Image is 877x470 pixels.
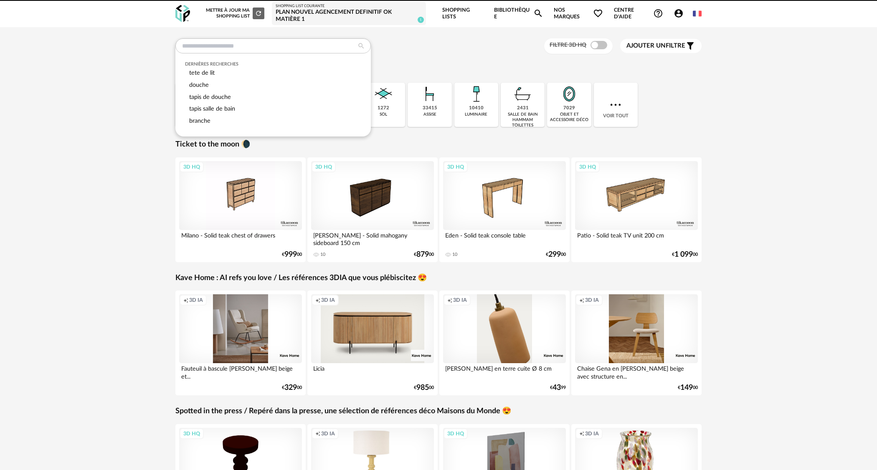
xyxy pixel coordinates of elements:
div: salle de bain hammam toilettes [503,112,542,128]
div: 3D HQ [575,162,600,172]
div: [PERSON_NAME] en terre cuite Ø 8 cm [443,363,566,380]
img: Assise.png [418,83,441,105]
div: Chaise Gena en [PERSON_NAME] beige avec structure en... [575,363,698,380]
span: Creation icon [183,297,188,303]
span: Filter icon [685,41,695,51]
div: € 00 [282,385,302,391]
span: Help Circle Outline icon [653,8,663,18]
span: tapis de douche [189,94,231,100]
a: 3D HQ [PERSON_NAME] - Solid mahogany sideboard 150 cm 10 €87900 [307,157,438,262]
img: Salle%20de%20bain.png [512,83,534,105]
div: 3D HQ [444,162,468,172]
button: Ajouter unfiltre Filter icon [620,39,702,53]
span: Heart Outline icon [593,8,603,18]
div: € 00 [414,252,434,258]
span: 3D IA [321,297,335,303]
div: Dernières recherches [185,61,362,67]
div: € 00 [546,252,566,258]
a: Creation icon 3D IA [PERSON_NAME] en terre cuite Ø 8 cm €4399 [439,291,570,395]
div: 10 [320,252,325,258]
div: 3D HQ [444,428,468,439]
span: Creation icon [315,297,320,303]
div: 10 [452,252,457,258]
span: filtre [626,42,685,50]
div: € 00 [672,252,698,258]
div: objet et accessoire déco [550,112,588,123]
span: douche [189,82,209,88]
span: 3D IA [585,430,599,437]
a: Shopping List courante Plan nouvel agencement definitif ok matière 1 1 [276,4,422,23]
span: 149 [680,385,693,391]
a: Creation icon 3D IA Chaise Gena en [PERSON_NAME] beige avec structure en... €14900 [571,291,702,395]
span: Centre d'aideHelp Circle Outline icon [614,7,663,20]
span: 3D IA [453,297,467,303]
span: Creation icon [579,430,584,437]
div: 2431 [517,105,529,111]
div: sol [380,112,387,117]
span: 299 [548,252,561,258]
div: Milano - Solid teak chest of drawers [179,230,302,247]
a: Creation icon 3D IA Fauteuil à bascule [PERSON_NAME] beige et... €32900 [175,291,306,395]
span: 999 [284,252,297,258]
span: Refresh icon [255,11,262,15]
div: 1272 [378,105,389,111]
div: Mettre à jour ma Shopping List [204,8,264,19]
div: € 00 [282,252,302,258]
span: Creation icon [315,430,320,437]
div: Shopping List courante [276,4,422,9]
span: 43 [553,385,561,391]
span: branche [189,118,210,124]
img: OXP [175,5,190,22]
a: 3D HQ Milano - Solid teak chest of drawers €99900 [175,157,306,262]
span: Magnify icon [533,8,543,18]
div: 3D HQ [312,162,336,172]
img: fr [693,9,702,18]
img: Luminaire.png [465,83,487,105]
div: Fauteuil à bascule [PERSON_NAME] beige et... [179,363,302,380]
a: Creation icon 3D IA Licia €98500 [307,291,438,395]
span: Ajouter un [626,43,666,49]
a: 3D HQ Eden - Solid teak console table 10 €29900 [439,157,570,262]
img: Miroir.png [558,83,580,105]
div: Patio - Solid teak TV unit 200 cm [575,230,698,247]
a: Spotted in the press / Repéré dans la presse, une sélection de références déco Maisons du Monde 😍 [175,407,511,416]
span: Account Circle icon [674,8,687,18]
div: luminaire [465,112,487,117]
div: 7029 [563,105,575,111]
span: 329 [284,385,297,391]
div: Licia [311,363,434,380]
div: Voir tout [594,83,638,127]
div: [PERSON_NAME] - Solid mahogany sideboard 150 cm [311,230,434,247]
span: Creation icon [447,297,452,303]
a: Kave Home : AI refs you love / Les références 3DIA que vous plébiscitez 😍 [175,273,427,283]
span: 3D IA [321,430,335,437]
a: 3D HQ Patio - Solid teak TV unit 200 cm €1 09900 [571,157,702,262]
span: tete de lit [189,70,215,76]
span: 879 [416,252,429,258]
span: 3D IA [189,297,203,303]
div: € 99 [550,385,566,391]
div: 33415 [423,105,437,111]
span: tapis salle de bain [189,106,235,112]
div: Eden - Solid teak console table [443,230,566,247]
div: € 00 [414,385,434,391]
span: Creation icon [579,297,584,303]
a: Ticket to the moon 🌘 [175,140,250,149]
span: 1 099 [674,252,693,258]
div: assise [423,112,436,117]
div: € 00 [678,385,698,391]
div: 3D HQ [180,162,204,172]
img: Sol.png [372,83,395,105]
div: 10410 [469,105,484,111]
span: 3D IA [585,297,599,303]
div: Plan nouvel agencement definitif ok matière 1 [276,9,422,23]
span: Account Circle icon [674,8,684,18]
span: 1 [418,17,424,23]
div: 3D HQ [180,428,204,439]
span: 985 [416,385,429,391]
span: Filtre 3D HQ [550,42,586,48]
img: more.7b13dc1.svg [608,97,623,112]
